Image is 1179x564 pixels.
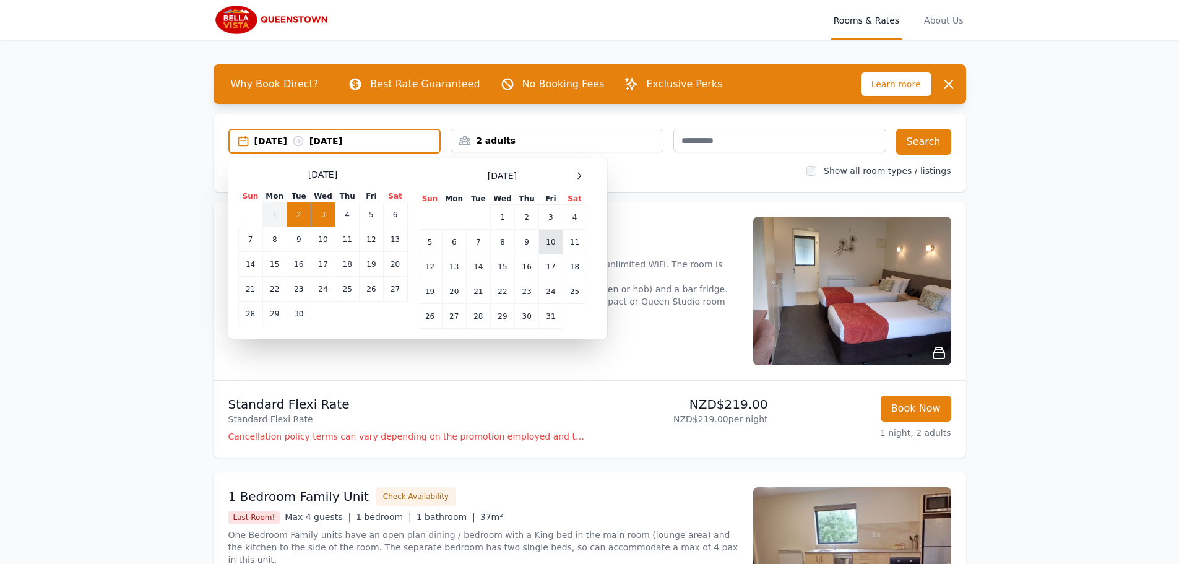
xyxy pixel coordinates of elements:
td: 6 [442,230,466,254]
span: Why Book Direct? [221,72,329,97]
button: Check Availability [376,487,456,506]
td: 11 [335,227,360,252]
span: Last Room! [228,511,280,524]
td: 27 [383,277,407,302]
td: 16 [515,254,539,279]
td: 19 [360,252,383,277]
span: 37m² [480,512,503,522]
td: 23 [515,279,539,304]
td: 23 [287,277,311,302]
p: Exclusive Perks [646,77,722,92]
span: Max 4 guests | [285,512,351,522]
td: 10 [539,230,563,254]
td: 7 [466,230,490,254]
td: 2 [515,205,539,230]
td: 20 [442,279,466,304]
p: NZD$219.00 [595,396,768,413]
p: Standard Flexi Rate [228,396,585,413]
td: 3 [539,205,563,230]
th: Tue [466,193,490,205]
th: Fri [360,191,383,202]
td: 16 [287,252,311,277]
td: 28 [466,304,490,329]
button: Search [896,129,951,155]
td: 5 [418,230,442,254]
th: Sun [238,191,262,202]
td: 3 [311,202,335,227]
th: Thu [515,193,539,205]
td: 9 [287,227,311,252]
th: Sun [418,193,442,205]
td: 14 [466,254,490,279]
p: Best Rate Guaranteed [370,77,480,92]
button: Book Now [881,396,951,422]
td: 30 [287,302,311,326]
td: 13 [383,227,407,252]
td: 25 [563,279,587,304]
h3: 1 Bedroom Family Unit [228,488,369,505]
td: 11 [563,230,587,254]
td: 19 [418,279,442,304]
th: Tue [287,191,311,202]
td: 4 [563,205,587,230]
td: 2 [287,202,311,227]
td: 1 [490,205,514,230]
td: 6 [383,202,407,227]
span: Learn more [861,72,931,96]
td: 31 [539,304,563,329]
td: 12 [418,254,442,279]
td: 22 [490,279,514,304]
td: 29 [490,304,514,329]
td: 21 [238,277,262,302]
p: No Booking Fees [522,77,605,92]
th: Mon [442,193,466,205]
p: Cancellation policy terms can vary depending on the promotion employed and the time of stay of th... [228,430,585,443]
td: 24 [539,279,563,304]
td: 15 [490,254,514,279]
td: 8 [490,230,514,254]
span: [DATE] [308,168,337,181]
td: 14 [238,252,262,277]
div: [DATE] [DATE] [254,135,440,147]
td: 15 [262,252,287,277]
td: 1 [262,202,287,227]
td: 29 [262,302,287,326]
th: Wed [311,191,335,202]
th: Sat [383,191,407,202]
p: NZD$219.00 per night [595,413,768,425]
td: 26 [418,304,442,329]
p: 1 night, 2 adults [778,427,951,439]
p: Standard Flexi Rate [228,413,585,425]
span: [DATE] [488,170,517,182]
td: 26 [360,277,383,302]
td: 13 [442,254,466,279]
span: 1 bathroom | [417,512,475,522]
th: Fri [539,193,563,205]
span: 1 bedroom | [356,512,412,522]
th: Mon [262,191,287,202]
img: Bella Vista Queenstown [214,5,332,35]
td: 24 [311,277,335,302]
td: 27 [442,304,466,329]
td: 4 [335,202,360,227]
div: 2 adults [451,134,663,147]
td: 8 [262,227,287,252]
td: 7 [238,227,262,252]
th: Thu [335,191,360,202]
td: 22 [262,277,287,302]
th: Wed [490,193,514,205]
td: 18 [563,254,587,279]
td: 25 [335,277,360,302]
label: Show all room types / listings [824,166,951,176]
td: 30 [515,304,539,329]
td: 17 [539,254,563,279]
td: 5 [360,202,383,227]
th: Sat [563,193,587,205]
td: 10 [311,227,335,252]
td: 9 [515,230,539,254]
td: 28 [238,302,262,326]
td: 17 [311,252,335,277]
td: 20 [383,252,407,277]
td: 12 [360,227,383,252]
td: 18 [335,252,360,277]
